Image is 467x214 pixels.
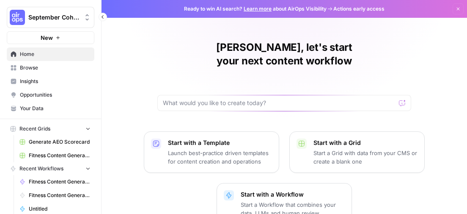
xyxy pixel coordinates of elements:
span: Actions early access [333,5,385,13]
h1: [PERSON_NAME], let's start your next content workflow [157,41,411,68]
span: Home [20,50,91,58]
span: Ready to win AI search? about AirOps Visibility [184,5,327,13]
p: Launch best-practice driven templates for content creation and operations [168,149,272,166]
p: Start with a Workflow [241,190,345,199]
p: Start with a Template [168,139,272,147]
span: Browse [20,64,91,72]
button: Start with a TemplateLaunch best-practice driven templates for content creation and operations [144,131,279,173]
a: Your Data [7,102,94,115]
a: Fitness Content Generator ([PERSON_NAME]) [16,189,94,202]
a: Insights [7,75,94,88]
a: Learn more [244,6,272,12]
span: Fitness Content Generator (Micah) [29,152,91,159]
a: Home [7,47,94,61]
span: Opportunities [20,91,91,99]
button: Recent Workflows [7,162,94,175]
button: Recent Grids [7,122,94,135]
span: Generate AEO Scorecard [29,138,91,146]
button: Start with a GridStart a Grid with data from your CMS or create a blank one [289,131,425,173]
a: Fitness Content Generator (Micah) [16,175,94,189]
span: New [41,33,53,42]
input: What would you like to create today? [163,99,396,107]
span: Fitness Content Generator ([PERSON_NAME]) [29,192,91,199]
span: Untitled [29,205,91,213]
span: Recent Grids [19,125,50,133]
span: Recent Workflows [19,165,63,172]
a: Browse [7,61,94,75]
button: New [7,31,94,44]
a: Generate AEO Scorecard [16,135,94,149]
p: Start a Grid with data from your CMS or create a blank one [313,149,418,166]
span: Fitness Content Generator (Micah) [29,178,91,186]
span: Insights [20,78,91,85]
a: Opportunities [7,88,94,102]
p: Start with a Grid [313,139,418,147]
span: September Cohort [28,13,80,22]
span: Your Data [20,105,91,112]
img: September Cohort Logo [10,10,25,25]
a: Fitness Content Generator (Micah) [16,149,94,162]
button: Workspace: September Cohort [7,7,94,28]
